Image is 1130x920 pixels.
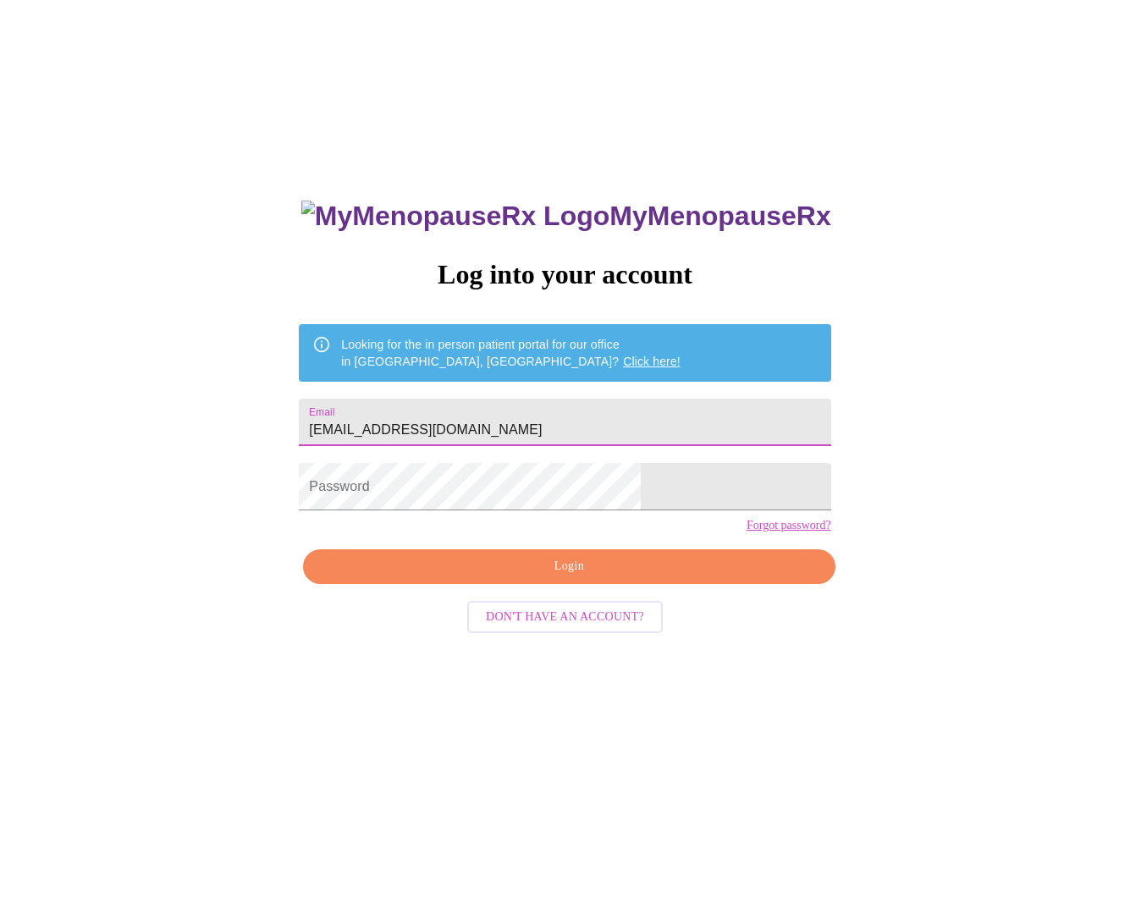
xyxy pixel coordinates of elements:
span: Don't have an account? [486,607,644,628]
span: Login [322,556,815,577]
a: Forgot password? [747,519,831,532]
div: Looking for the in person patient portal for our office in [GEOGRAPHIC_DATA], [GEOGRAPHIC_DATA]? [341,329,681,377]
h3: MyMenopauseRx [301,201,831,232]
a: Click here! [623,355,681,368]
h3: Log into your account [299,259,830,290]
button: Login [303,549,835,584]
button: Don't have an account? [467,601,663,634]
a: Don't have an account? [463,609,667,623]
img: MyMenopauseRx Logo [301,201,609,232]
